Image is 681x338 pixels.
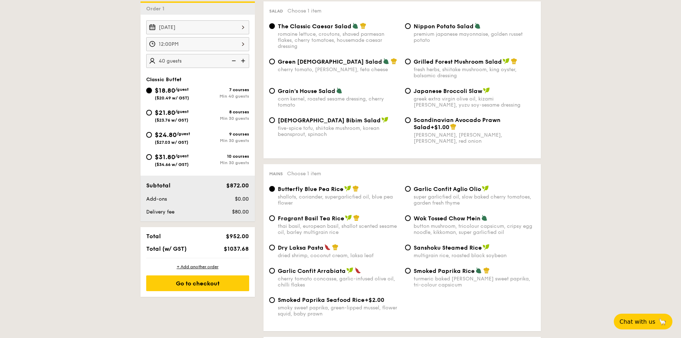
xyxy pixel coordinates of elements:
input: Wok Tossed Chow Meinbutton mushroom, tricolour capsicum, cripsy egg noodle, kikkoman, super garli... [405,215,411,221]
img: icon-chef-hat.a58ddaea.svg [352,185,359,192]
span: ($34.66 w/ GST) [155,162,189,167]
img: icon-chef-hat.a58ddaea.svg [511,58,517,64]
input: $31.80/guest($34.66 w/ GST)10 coursesMin 30 guests [146,154,152,160]
img: icon-vegan.f8ff3823.svg [503,58,510,64]
div: super garlicfied oil, slow baked cherry tomatoes, garden fresh thyme [414,194,535,206]
span: Fragrant Basil Tea Rice [278,215,344,222]
img: icon-vegan.f8ff3823.svg [483,244,490,250]
input: Fragrant Basil Tea Ricethai basil, european basil, shallot scented sesame oil, barley multigrain ... [269,215,275,221]
div: turmeric baked [PERSON_NAME] sweet paprika, tri-colour capsicum [414,276,535,288]
span: $24.80 [155,131,177,139]
img: icon-vegetarian.fe4039eb.svg [352,23,359,29]
span: $0.00 [235,196,249,202]
input: Japanese Broccoli Slawgreek extra virgin olive oil, kizami [PERSON_NAME], yuzu soy-sesame dressing [405,88,411,94]
div: Min 30 guests [198,138,249,143]
div: multigrain rice, roasted black soybean [414,253,535,259]
img: icon-vegetarian.fe4039eb.svg [475,267,482,274]
span: Total [146,233,161,240]
span: Subtotal [146,182,171,189]
span: +$2.00 [365,297,384,303]
input: Grain's House Saladcorn kernel, roasted sesame dressing, cherry tomato [269,88,275,94]
div: Min 30 guests [198,160,249,165]
span: /guest [175,109,189,114]
img: icon-chef-hat.a58ddaea.svg [483,267,490,274]
input: Event time [146,37,249,51]
input: Nippon Potato Saladpremium japanese mayonnaise, golden russet potato [405,23,411,29]
img: icon-vegetarian.fe4039eb.svg [383,58,389,64]
input: Scandinavian Avocado Prawn Salad+$1.00[PERSON_NAME], [PERSON_NAME], [PERSON_NAME], red onion [405,117,411,123]
span: /guest [175,87,189,92]
img: icon-vegan.f8ff3823.svg [482,185,489,192]
span: Wok Tossed Chow Mein [414,215,480,222]
span: Sanshoku Steamed Rice [414,244,482,251]
span: Delivery fee [146,209,174,215]
span: $31.80 [155,153,175,161]
input: $18.80/guest($20.49 w/ GST)7 coursesMin 40 guests [146,88,152,93]
span: Chat with us [620,318,655,325]
span: Add-ons [146,196,167,202]
span: /guest [177,131,190,136]
img: icon-vegan.f8ff3823.svg [381,117,389,123]
span: Mains [269,171,283,176]
div: 8 courses [198,109,249,114]
input: Dry Laksa Pastadried shrimp, coconut cream, laksa leaf [269,245,275,250]
input: [DEMOGRAPHIC_DATA] Bibim Saladfive-spice tofu, shiitake mushroom, korean beansprout, spinach [269,117,275,123]
div: fresh herbs, shiitake mushroom, king oyster, balsamic dressing [414,67,535,79]
input: Smoked Paprika Seafood Rice+$2.00smoky sweet paprika, green-lipped mussel, flower squid, baby prawn [269,297,275,303]
img: icon-vegan.f8ff3823.svg [344,185,351,192]
div: 10 courses [198,154,249,159]
span: Total (w/ GST) [146,245,187,252]
div: Go to checkout [146,275,249,291]
span: Garlic Confit Aglio Olio [414,186,481,192]
div: thai basil, european basil, shallot scented sesame oil, barley multigrain rice [278,223,399,235]
img: icon-vegan.f8ff3823.svg [483,87,490,94]
span: ($20.49 w/ GST) [155,95,189,101]
div: shallots, coriander, supergarlicfied oil, blue pea flower [278,194,399,206]
input: Smoked Paprika Riceturmeric baked [PERSON_NAME] sweet paprika, tri-colour capsicum [405,268,411,274]
input: Grilled Forest Mushroom Saladfresh herbs, shiitake mushroom, king oyster, balsamic dressing [405,59,411,64]
div: romaine lettuce, croutons, shaved parmesan flakes, cherry tomatoes, housemade caesar dressing [278,31,399,49]
div: [PERSON_NAME], [PERSON_NAME], [PERSON_NAME], red onion [414,132,535,144]
span: ($23.76 w/ GST) [155,118,188,123]
img: icon-vegetarian.fe4039eb.svg [481,215,488,221]
img: icon-spicy.37a8142b.svg [355,267,361,274]
img: icon-chef-hat.a58ddaea.svg [391,58,397,64]
span: Grain's House Salad [278,88,335,94]
span: Choose 1 item [287,8,321,14]
img: icon-chef-hat.a58ddaea.svg [332,244,339,250]
span: Butterfly Blue Pea Rice [278,186,344,192]
span: $1037.68 [224,245,249,252]
span: Classic Buffet [146,77,182,83]
input: $24.80/guest($27.03 w/ GST)9 coursesMin 30 guests [146,132,152,138]
img: icon-chef-hat.a58ddaea.svg [360,23,366,29]
div: smoky sweet paprika, green-lipped mussel, flower squid, baby prawn [278,305,399,317]
div: Min 40 guests [198,94,249,99]
span: ($27.03 w/ GST) [155,140,188,145]
img: icon-vegetarian.fe4039eb.svg [336,87,342,94]
span: 🦙 [658,318,667,326]
img: icon-reduce.1d2dbef1.svg [228,54,238,68]
button: Chat with us🦙 [614,314,672,329]
span: $18.80 [155,87,175,94]
span: $80.00 [232,209,249,215]
span: $21.80 [155,109,175,117]
img: icon-spicy.37a8142b.svg [324,244,331,250]
span: $872.00 [226,182,249,189]
span: Smoked Paprika Seafood Rice [278,297,365,303]
span: /guest [175,153,189,158]
span: $952.00 [226,233,249,240]
span: Grilled Forest Mushroom Salad [414,58,502,65]
span: Dry Laksa Pasta [278,244,324,251]
img: icon-chef-hat.a58ddaea.svg [353,215,360,221]
img: icon-chef-hat.a58ddaea.svg [450,123,457,130]
span: Scandinavian Avocado Prawn Salad [414,117,500,131]
input: The Classic Caesar Saladromaine lettuce, croutons, shaved parmesan flakes, cherry tomatoes, house... [269,23,275,29]
div: Min 30 guests [198,116,249,121]
img: icon-vegetarian.fe4039eb.svg [474,23,481,29]
div: 7 courses [198,87,249,92]
span: Smoked Paprika Rice [414,268,475,274]
span: Salad [269,9,283,14]
input: Green [DEMOGRAPHIC_DATA] Saladcherry tomato, [PERSON_NAME], feta cheese [269,59,275,64]
img: icon-vegan.f8ff3823.svg [345,215,352,221]
input: Butterfly Blue Pea Riceshallots, coriander, supergarlicfied oil, blue pea flower [269,186,275,192]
